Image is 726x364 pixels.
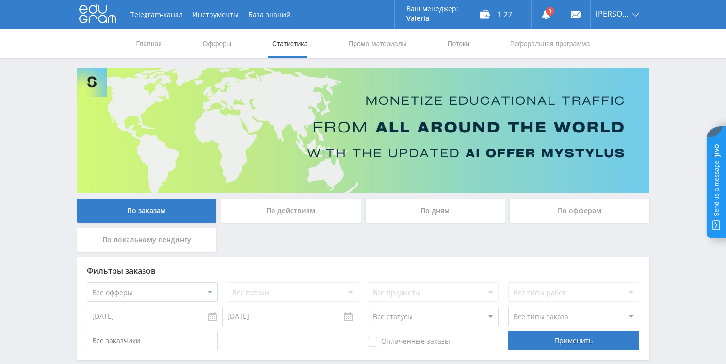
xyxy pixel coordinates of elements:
[368,337,450,347] span: Оплаченные заказы
[347,29,407,58] a: Промо-материалы
[509,29,591,58] a: Реферальная программа
[510,199,649,223] div: По офферам
[366,199,505,223] div: По дням
[446,29,470,58] a: Потоки
[77,228,217,252] div: По локальному лендингу
[271,29,309,58] a: Статистика
[87,266,640,275] div: Фильтры заказов
[87,331,218,350] input: Все заказчики
[406,5,458,13] p: Ваш менеджер:
[508,331,639,350] div: Применить
[135,29,163,58] a: Главная
[596,10,629,17] span: [PERSON_NAME]
[406,15,458,22] p: Valeria
[77,68,649,193] img: Banner
[202,29,233,58] a: Офферы
[77,199,217,223] div: По заказам
[221,199,361,223] div: По действиям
